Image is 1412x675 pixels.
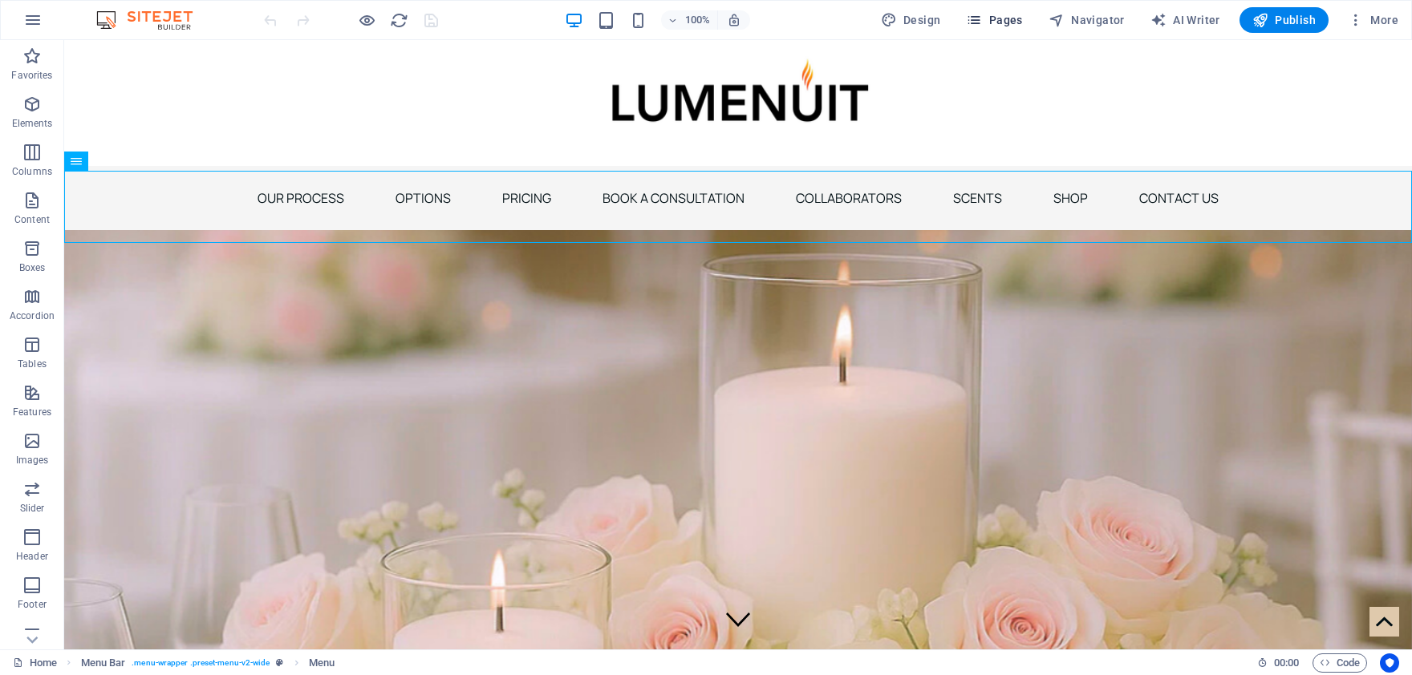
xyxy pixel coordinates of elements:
p: Tables [18,358,47,370]
p: Favorites [11,69,52,82]
span: Click to select. Double-click to edit [309,653,335,673]
button: Navigator [1042,7,1131,33]
span: : [1285,657,1288,669]
button: Design [874,7,947,33]
div: Design (Ctrl+Alt+Y) [874,7,947,33]
span: Publish [1252,12,1316,28]
a: Click to cancel selection. Double-click to open Pages [13,653,57,673]
span: . menu-wrapper .preset-menu-v2-wide [132,653,270,673]
span: Code [1320,653,1360,673]
button: Click here to leave preview mode and continue editing [357,10,376,30]
p: Columns [12,165,52,178]
span: More [1348,12,1398,28]
p: Content [14,213,50,226]
h6: Session time [1257,653,1300,673]
button: 100% [661,10,718,30]
p: Footer [18,598,47,611]
p: Features [13,406,51,418]
i: On resize automatically adjust zoom level to fit chosen device. [727,13,741,27]
button: Pages [960,7,1029,33]
button: reload [389,10,408,30]
p: Accordion [10,309,55,322]
span: Pages [966,12,1022,28]
img: Editor Logo [92,10,213,30]
span: 00 00 [1274,653,1299,673]
span: AI Writer [1150,12,1220,28]
button: Usercentrics [1380,653,1399,673]
p: Images [16,454,49,467]
span: Click to select. Double-click to edit [81,653,126,673]
p: Header [16,550,48,563]
i: This element is a customizable preset [276,658,283,667]
button: More [1341,7,1405,33]
i: Reload page [390,11,408,30]
nav: breadcrumb [81,653,335,673]
span: Navigator [1049,12,1125,28]
p: Slider [20,502,45,515]
p: Boxes [19,261,46,274]
h6: 100% [685,10,711,30]
button: AI Writer [1144,7,1227,33]
button: Publish [1240,7,1329,33]
button: Code [1313,653,1367,673]
p: Elements [12,117,53,130]
span: Design [881,12,941,28]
